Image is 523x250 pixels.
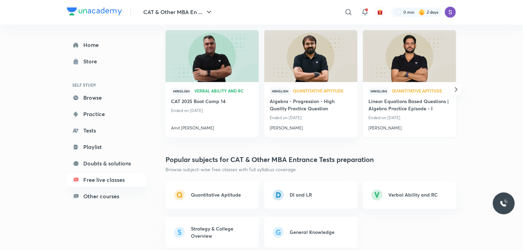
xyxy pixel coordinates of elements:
[67,79,146,91] h6: SELF STUDY
[67,140,146,154] a: Playlist
[67,173,146,187] a: Free live classes
[171,107,253,115] p: Ended on [DATE]
[67,38,146,52] a: Home
[363,30,456,82] a: new-thumbnail
[166,166,374,173] p: Browse subject-wise free classes with full syllabus coverage
[194,89,253,94] a: Verbal Ability and RC
[67,190,146,203] a: Other courses
[273,227,284,238] img: subject-icon
[174,227,185,238] img: subject-icon
[368,114,451,123] p: Ended on [DATE]
[363,182,456,209] a: subject-iconVerbal Ability and RC
[362,29,457,83] img: new-thumbnail
[270,88,290,95] span: Hinglish
[270,123,352,132] a: [PERSON_NAME]
[171,98,253,107] a: CAT 2025 Boot Camp 14
[270,98,352,114] a: Algebra - Progression - High Quality Practice Question
[165,29,259,83] img: new-thumbnail
[500,199,508,208] img: ttu
[171,123,253,132] a: Amit [PERSON_NAME]
[67,8,122,17] a: Company Logo
[171,88,192,95] span: Hinglish
[264,182,357,209] a: subject-iconDI and LR
[264,30,357,82] a: new-thumbnail
[83,58,101,66] div: Store
[67,8,122,16] img: Company Logo
[392,89,451,94] a: Quantitative Aptitude
[293,89,352,94] a: Quantitative Aptitude
[445,7,456,18] img: Sapara Premji
[166,182,259,209] a: subject-iconQuantitative Aptitude
[166,217,259,248] a: subject-iconStrategy & College Overview
[67,108,146,121] a: Practice
[377,9,383,15] img: avatar
[388,191,438,199] h6: Verbal Ability and RC
[372,190,382,201] img: subject-icon
[264,217,357,248] a: subject-iconGeneral Knowledge
[368,123,451,132] a: [PERSON_NAME]
[273,190,284,201] img: subject-icon
[375,7,386,18] button: avatar
[166,30,259,82] a: new-thumbnail
[290,229,335,236] h6: General Knowledge
[418,9,425,16] img: streak
[270,114,352,123] p: Ended on [DATE]
[67,55,146,68] a: Store
[293,89,352,93] span: Quantitative Aptitude
[67,124,146,138] a: Tests
[368,98,451,114] a: Linear Equations Based Questions | Algebra Practice Episode - I
[191,191,241,199] h6: Quantitative Aptitude
[174,190,185,201] img: subject-icon
[290,191,312,199] h6: DI and LR
[67,157,146,171] a: Doubts & solutions
[139,5,217,19] button: CAT & Other MBA En ...
[67,91,146,105] a: Browse
[392,89,451,93] span: Quantitative Aptitude
[166,155,374,165] h4: Popular subjects for CAT & Other MBA Entrance Tests preparation
[194,89,253,93] span: Verbal Ability and RC
[263,29,358,83] img: new-thumbnail
[368,88,389,95] span: Hinglish
[191,225,251,240] h6: Strategy & College Overview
